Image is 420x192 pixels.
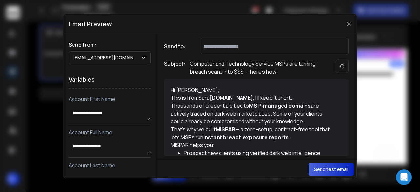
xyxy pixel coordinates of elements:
[396,169,412,185] div: Open Intercom Messenger
[69,128,151,136] p: Account Full Name
[69,19,112,29] h1: Email Preview
[69,41,151,49] h1: Send from:
[164,42,190,50] h1: Send to:
[171,94,335,102] div: This is fromSara , I’ll keep it short.
[203,134,289,141] strong: instant breach exposure reports
[69,95,151,103] p: Account First Name
[249,102,311,109] strong: MSP-managed domains
[69,71,151,89] h1: Variables
[184,149,335,157] div: Prospect new clients using verified dark web intelligence
[171,125,335,141] div: That’s why we built — a zero-setup, contract-free tool that lets MSPs run .
[190,60,321,75] p: Computer and Technology Service MSPs are turning breach scans into $$$ — here's how
[216,126,235,133] strong: MISPAR
[171,102,335,125] div: Thousands of credentials tied to are actively traded on dark web marketplaces. Some of your clien...
[164,60,186,75] h1: Subject:
[69,161,151,169] p: Account Last Name
[73,54,141,61] p: [EMAIL_ADDRESS][DOMAIN_NAME]
[309,163,354,176] button: Send test email
[171,86,335,94] div: Hi [PERSON_NAME],
[210,94,253,101] strong: [DOMAIN_NAME]
[171,141,335,149] div: MISPAR helps you:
